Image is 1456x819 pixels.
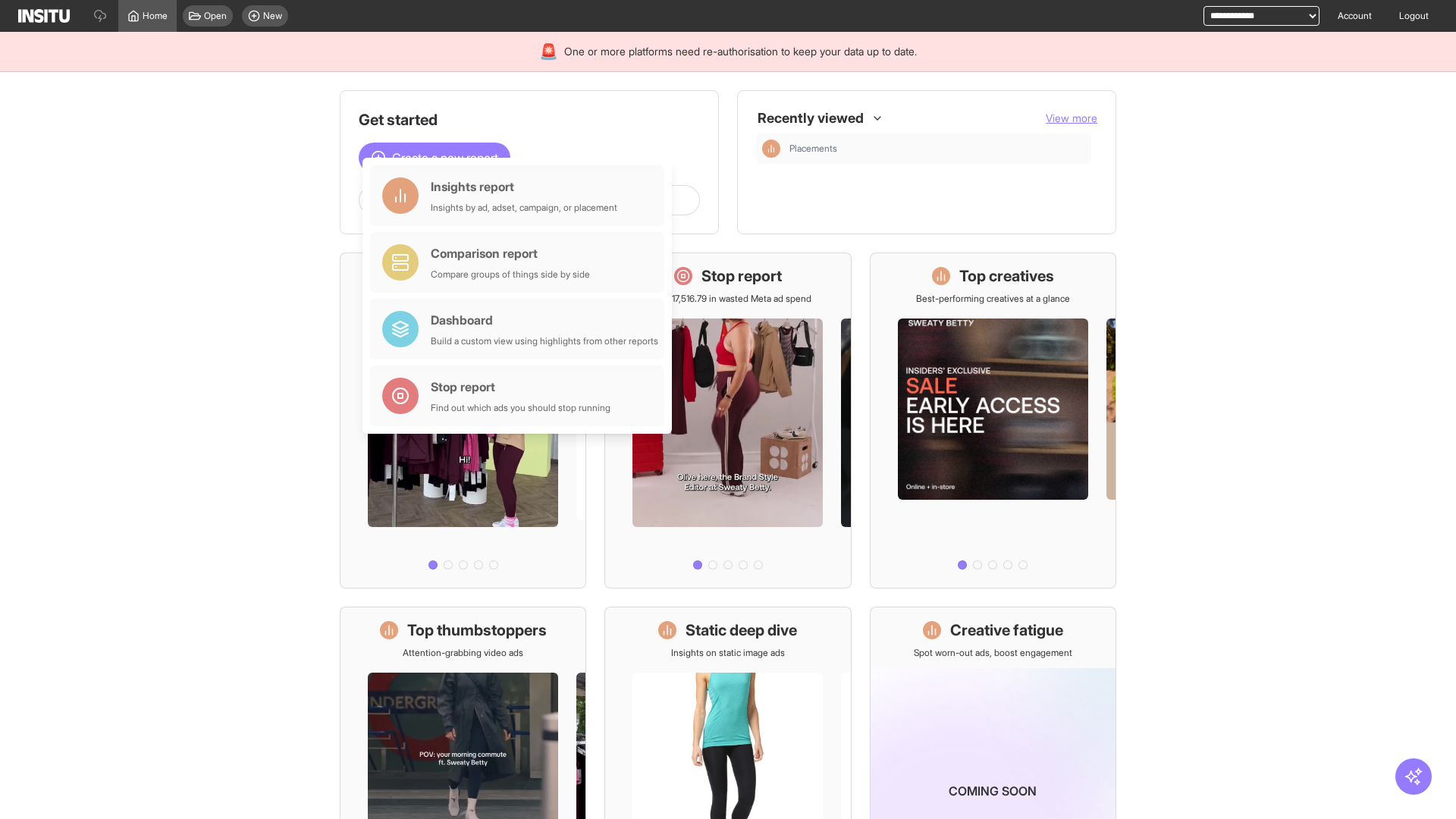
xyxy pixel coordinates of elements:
span: View more [1046,111,1097,124]
div: Insights by ad, adset, campaign, or placement [431,202,617,214]
div: Compare groups of things side by side [431,268,590,281]
span: Open [204,10,227,22]
span: Home [143,10,168,22]
p: Insights on static image ads [671,647,785,659]
h1: Get started [359,109,700,130]
span: One or more platforms need re-authorisation to keep your data up to date. [564,44,917,59]
div: Insights report [431,177,617,196]
div: 🚨 [539,41,558,62]
img: Logo [18,9,70,23]
div: Insights [762,140,780,158]
div: Stop report [431,378,610,396]
h1: Stop report [701,265,782,287]
div: Find out which ads you should stop running [431,402,610,414]
p: Best-performing creatives at a glance [916,293,1070,305]
a: What's live nowSee all active ads instantly [340,253,586,588]
span: Placements [789,143,1085,155]
h1: Static deep dive [686,620,797,641]
span: New [263,10,282,22]
span: Placements [789,143,837,155]
div: Comparison report [431,244,590,262]
span: Create a new report [392,149,498,167]
p: Attention-grabbing video ads [403,647,523,659]
div: Dashboard [431,311,658,329]
p: Save £17,516.79 in wasted Meta ad spend [645,293,811,305]
button: Create a new report [359,143,510,173]
h1: Top creatives [959,265,1054,287]
a: Stop reportSave £17,516.79 in wasted Meta ad spend [604,253,851,588]
a: Top creativesBest-performing creatives at a glance [870,253,1116,588]
button: View more [1046,111,1097,126]
h1: Top thumbstoppers [407,620,547,641]
div: Build a custom view using highlights from other reports [431,335,658,347]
